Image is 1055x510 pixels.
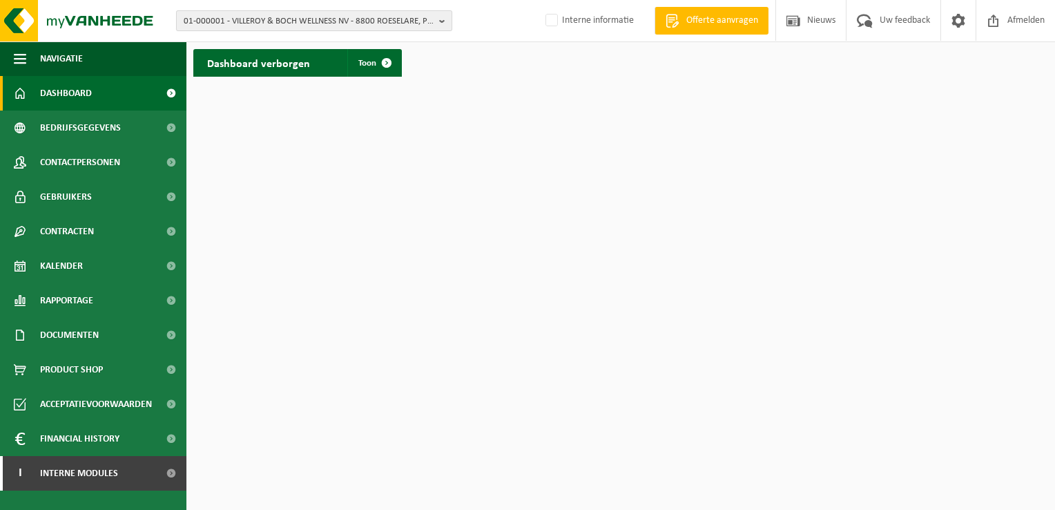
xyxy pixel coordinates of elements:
[40,318,99,352] span: Documenten
[40,352,103,387] span: Product Shop
[40,387,152,422] span: Acceptatievoorwaarden
[14,456,26,491] span: I
[358,59,376,68] span: Toon
[40,456,118,491] span: Interne modules
[40,111,121,145] span: Bedrijfsgegevens
[176,10,452,31] button: 01-000001 - VILLEROY & BOCH WELLNESS NV - 8800 ROESELARE, POPULIERSTRAAT 1
[683,14,762,28] span: Offerte aanvragen
[40,76,92,111] span: Dashboard
[40,249,83,283] span: Kalender
[40,41,83,76] span: Navigatie
[193,49,324,76] h2: Dashboard verborgen
[543,10,634,31] label: Interne informatie
[40,180,92,214] span: Gebruikers
[40,214,94,249] span: Contracten
[655,7,768,35] a: Offerte aanvragen
[40,145,120,180] span: Contactpersonen
[40,422,119,456] span: Financial History
[347,49,400,77] a: Toon
[184,11,434,32] span: 01-000001 - VILLEROY & BOCH WELLNESS NV - 8800 ROESELARE, POPULIERSTRAAT 1
[40,283,93,318] span: Rapportage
